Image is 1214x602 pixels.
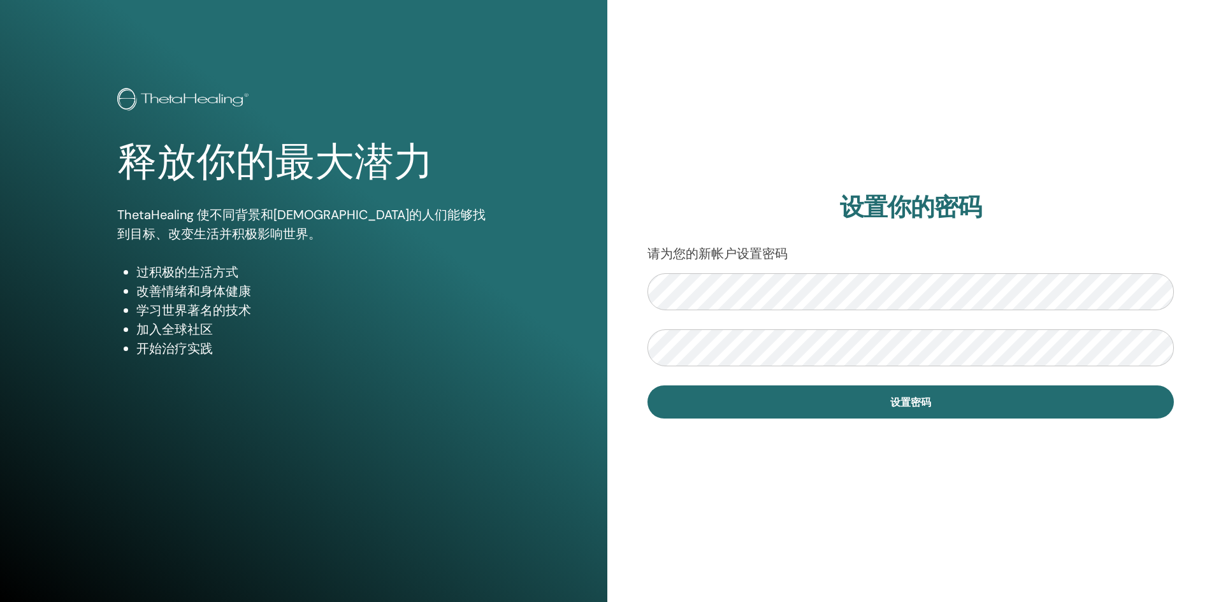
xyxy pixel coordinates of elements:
[117,205,490,243] p: ThetaHealing 使不同背景和[DEMOGRAPHIC_DATA]的人们能够找到目标、改变生活并积极影响世界。
[136,301,490,320] li: 学习世界著名的技术
[136,282,490,301] li: 改善情绪和身体健康
[890,396,931,409] span: 设置密码
[117,139,490,186] h1: 释放你的最大潜力
[136,262,490,282] li: 过积极的生活方式
[647,385,1174,419] button: 设置密码
[136,339,490,358] li: 开始治疗实践
[647,244,1174,263] p: 请为您的新帐户设置密码
[136,320,490,339] li: 加入全球社区
[647,193,1174,222] h2: 设置你的密码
